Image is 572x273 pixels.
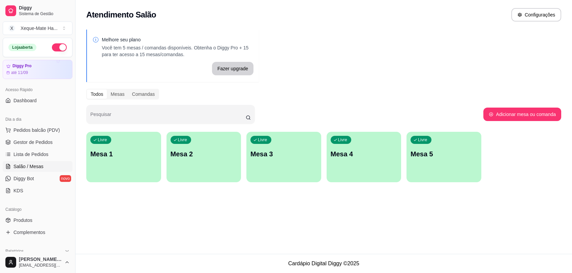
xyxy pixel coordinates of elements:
[3,114,72,125] div: Dia a dia
[3,84,72,95] div: Acesso Rápido
[511,8,561,22] button: Configurações
[327,132,401,182] button: LivreMesa 4
[411,149,477,159] p: Mesa 5
[98,137,107,143] p: Livre
[13,151,49,158] span: Lista de Pedidos
[3,137,72,148] a: Gestor de Pedidos
[3,161,72,172] a: Salão / Mesas
[19,5,70,11] span: Diggy
[3,215,72,226] a: Produtos
[5,248,24,254] span: Relatórios
[331,149,397,159] p: Mesa 4
[19,11,70,16] span: Sistema de Gestão
[258,137,267,143] p: Livre
[87,89,107,99] div: Todos
[52,43,67,51] button: Alterar Status
[3,3,72,19] a: DiggySistema de Gestão
[86,9,156,20] h2: Atendimento Salão
[8,25,15,32] span: X
[3,185,72,196] a: KDS
[13,163,43,170] span: Salão / Mesas
[13,97,37,104] span: Dashboard
[3,227,72,238] a: Complementos
[13,187,23,194] span: KDS
[171,149,237,159] p: Mesa 2
[86,132,161,182] button: LivreMesa 1
[19,257,62,263] span: [PERSON_NAME] e [PERSON_NAME]
[8,44,36,51] div: Loja aberta
[12,64,32,69] article: Diggy Pro
[90,114,246,120] input: Pesquisar
[19,263,62,268] span: [EMAIL_ADDRESS][DOMAIN_NAME]
[3,204,72,215] div: Catálogo
[3,125,72,135] button: Pedidos balcão (PDV)
[338,137,348,143] p: Livre
[3,95,72,106] a: Dashboard
[3,22,72,35] button: Select a team
[76,254,572,273] footer: Cardápio Digital Diggy © 2025
[13,217,32,224] span: Produtos
[3,149,72,160] a: Lista de Pedidos
[418,137,427,143] p: Livre
[212,62,253,75] button: Fazer upgrade
[407,132,481,182] button: LivreMesa 5
[102,36,253,43] p: Melhore seu plano
[107,89,128,99] div: Mesas
[90,149,157,159] p: Mesa 1
[250,149,317,159] p: Mesa 3
[483,108,561,121] button: Adicionar mesa ou comanda
[167,132,241,182] button: LivreMesa 2
[178,137,187,143] p: Livre
[102,44,253,58] p: Você tem 5 mesas / comandas disponíveis. Obtenha o Diggy Pro + 15 para ter acesso a 15 mesas/coma...
[3,173,72,184] a: Diggy Botnovo
[21,25,58,32] div: Xeque-Mate Ha ...
[246,132,321,182] button: LivreMesa 3
[11,70,28,75] article: até 11/09
[13,175,34,182] span: Diggy Bot
[13,229,45,236] span: Complementos
[3,254,72,270] button: [PERSON_NAME] e [PERSON_NAME][EMAIL_ADDRESS][DOMAIN_NAME]
[3,60,72,79] a: Diggy Proaté 11/09
[13,139,53,146] span: Gestor de Pedidos
[13,127,60,133] span: Pedidos balcão (PDV)
[128,89,159,99] div: Comandas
